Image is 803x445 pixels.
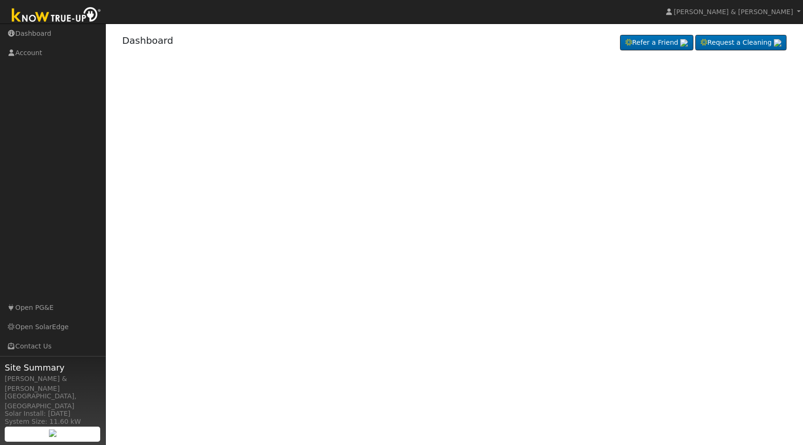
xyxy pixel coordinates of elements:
[5,391,101,411] div: [GEOGRAPHIC_DATA], [GEOGRAPHIC_DATA]
[680,39,688,47] img: retrieve
[674,8,793,16] span: [PERSON_NAME] & [PERSON_NAME]
[5,409,101,419] div: Solar Install: [DATE]
[5,417,101,427] div: System Size: 11.60 kW
[122,35,174,46] a: Dashboard
[7,5,106,26] img: Know True-Up
[49,429,56,437] img: retrieve
[774,39,781,47] img: retrieve
[5,374,101,394] div: [PERSON_NAME] & [PERSON_NAME]
[5,361,101,374] span: Site Summary
[695,35,787,51] a: Request a Cleaning
[620,35,693,51] a: Refer a Friend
